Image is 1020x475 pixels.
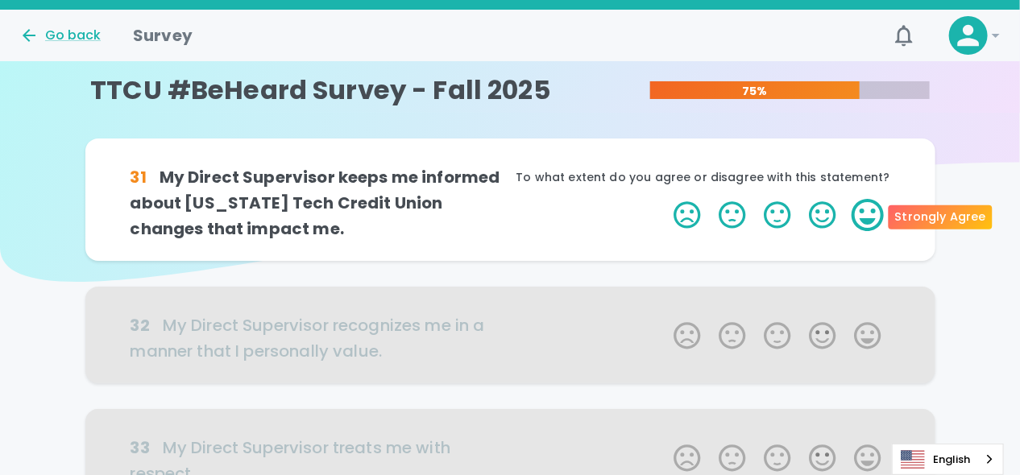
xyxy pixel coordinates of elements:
a: English [893,444,1003,474]
p: To what extent do you agree or disagree with this statement? [510,169,890,185]
p: 75% [650,83,860,99]
h6: My Direct Supervisor keeps me informed about [US_STATE] Tech Credit Union changes that impact me. [131,164,511,242]
button: Go back [19,26,101,45]
div: Language [892,444,1004,475]
div: 31 [131,164,147,190]
h1: Survey [133,23,193,48]
div: Strongly Agree [889,205,993,229]
h4: TTCU #BeHeard Survey - Fall 2025 [90,74,551,106]
aside: Language selected: English [892,444,1004,475]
